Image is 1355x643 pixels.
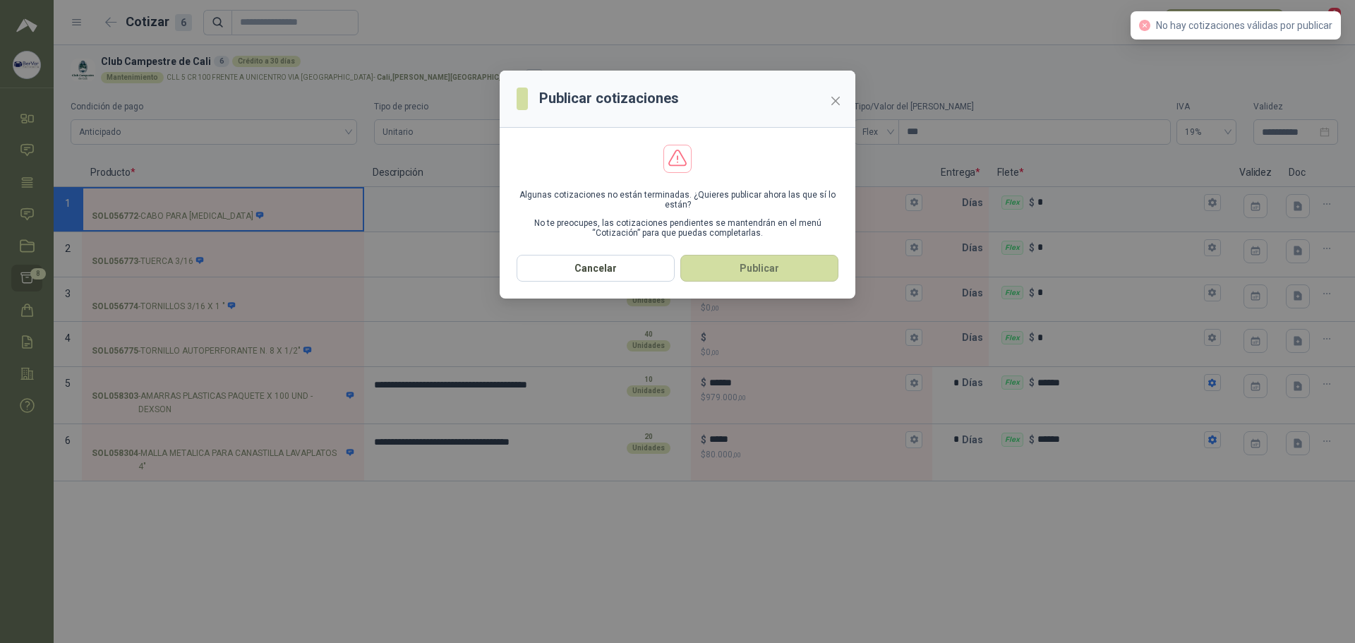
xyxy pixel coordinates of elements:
p: No te preocupes, las cotizaciones pendientes se mantendrán en el menú “Cotización” para que pueda... [517,218,838,238]
button: Publicar [680,255,838,282]
button: Close [824,90,847,112]
span: close [830,95,841,107]
h3: Publicar cotizaciones [539,88,679,109]
button: Cancelar [517,255,675,282]
p: Algunas cotizaciones no están terminadas. ¿Quieres publicar ahora las que sí lo están? [517,190,838,210]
